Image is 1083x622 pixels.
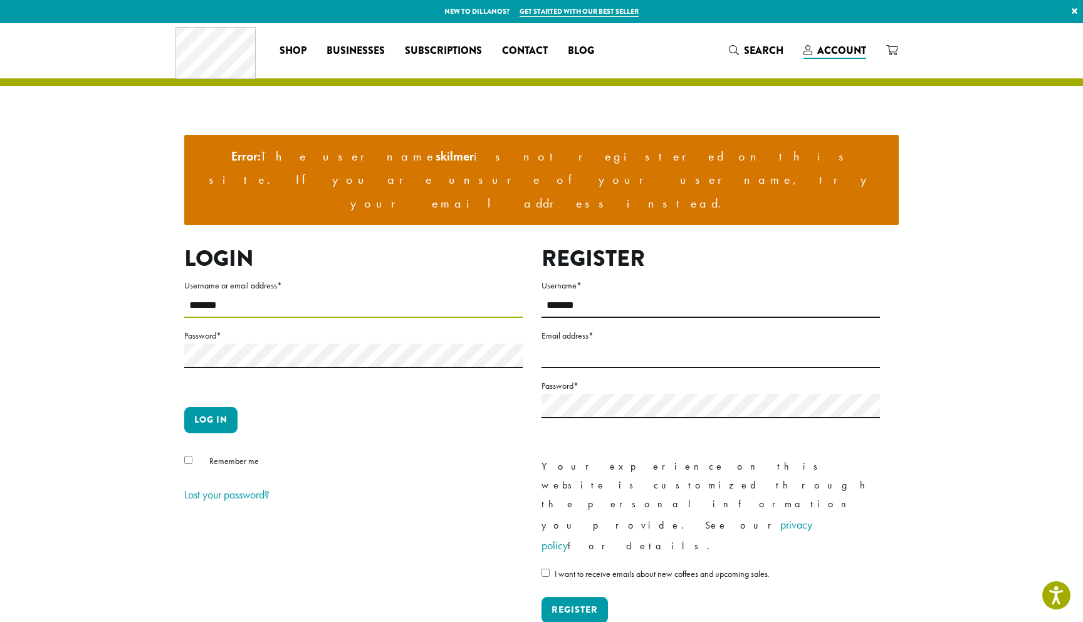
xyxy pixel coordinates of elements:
[280,43,306,59] span: Shop
[744,43,783,58] span: Search
[184,407,238,433] button: Log in
[184,328,523,344] label: Password
[541,378,880,394] label: Password
[520,6,639,17] a: Get started with our best seller
[194,145,889,216] li: The username is not registered on this site. If you are unsure of your username, try your email a...
[541,278,880,293] label: Username
[184,278,523,293] label: Username or email address
[184,487,269,502] a: Lost your password?
[555,568,770,579] span: I want to receive emails about new coffees and upcoming sales.
[568,43,594,59] span: Blog
[541,457,880,556] p: Your experience on this website is customized through the personal information you provide. See o...
[541,569,550,577] input: I want to receive emails about new coffees and upcoming sales.
[719,40,793,61] a: Search
[231,148,261,164] strong: Error:
[502,43,548,59] span: Contact
[817,43,866,58] span: Account
[541,245,880,272] h2: Register
[405,43,482,59] span: Subscriptions
[327,43,385,59] span: Businesses
[209,455,259,467] span: Remember me
[269,41,317,61] a: Shop
[541,328,880,344] label: Email address
[436,148,474,164] strong: skilmer
[184,245,523,272] h2: Login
